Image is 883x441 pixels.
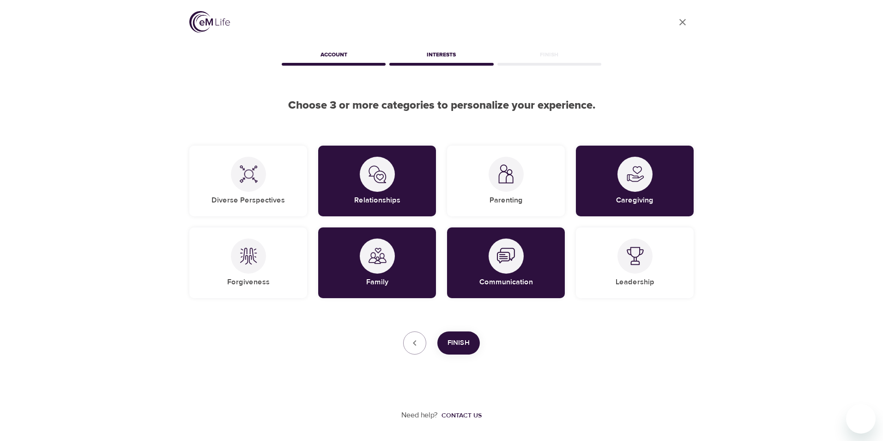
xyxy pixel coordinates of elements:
img: Leadership [626,247,644,265]
div: RelationshipsRelationships [318,146,436,216]
div: CaregivingCaregiving [576,146,694,216]
h5: Forgiveness [227,277,270,287]
a: Contact us [438,411,482,420]
img: Communication [497,247,515,265]
h5: Communication [479,277,533,287]
img: Relationships [368,165,387,184]
button: Finish [437,331,480,355]
div: ForgivenessForgiveness [189,227,307,298]
div: LeadershipLeadership [576,227,694,298]
a: close [671,11,694,33]
h2: Choose 3 or more categories to personalize your experience. [189,99,694,112]
h5: Leadership [616,277,654,287]
div: Diverse PerspectivesDiverse Perspectives [189,146,307,216]
div: Contact us [441,411,482,420]
img: Parenting [497,165,515,184]
div: CommunicationCommunication [447,227,565,298]
img: logo [189,11,230,33]
h5: Caregiving [616,196,653,205]
img: Family [368,247,387,265]
iframe: Button to launch messaging window [846,404,876,434]
span: Finish [448,337,470,349]
h5: Relationships [354,196,400,205]
img: Diverse Perspectives [239,165,258,184]
h5: Parenting [490,196,523,205]
p: Need help? [401,410,438,421]
div: ParentingParenting [447,146,565,216]
h5: Diverse Perspectives [212,196,285,205]
div: FamilyFamily [318,227,436,298]
img: Caregiving [626,165,644,184]
h5: Family [366,277,388,287]
img: Forgiveness [239,247,258,265]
